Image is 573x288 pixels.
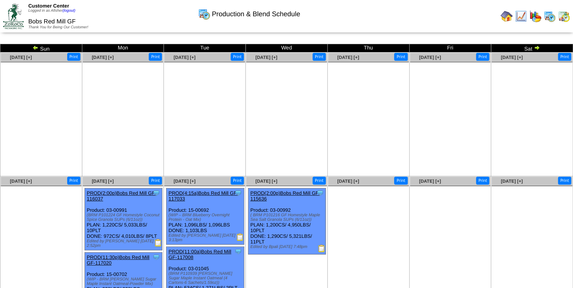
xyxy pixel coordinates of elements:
div: (WIP - BRM [PERSON_NAME] Sugar Maple Instant Oatmeal-Powder Mix) [87,277,162,286]
a: [DATE] [+] [92,55,114,60]
button: Print [558,53,571,61]
a: PROD(11:00a)Bobs Red Mill GF-117008 [168,249,231,260]
button: Print [231,53,244,61]
a: [DATE] [+] [501,55,523,60]
td: Fri [409,44,491,52]
a: [DATE] [+] [255,179,277,184]
td: Sat [491,44,573,52]
div: Edited by Bpali [DATE] 7:48pm [250,245,325,249]
img: Tooltip [152,189,160,197]
a: [DATE] [+] [337,179,359,184]
img: calendarinout.gif [558,10,570,22]
a: [DATE] [+] [337,55,359,60]
img: line_graph.gif [515,10,527,22]
button: Print [149,53,162,61]
span: Logged in as Afisher [28,9,75,13]
td: Thu [327,44,409,52]
button: Print [149,177,162,185]
div: Edited by [PERSON_NAME] [DATE] 3:13pm [168,233,243,242]
div: (BRM P101224 GF Homestyle Coconut Spice Granola SUPs (6/11oz)) [87,213,162,222]
button: Print [67,53,80,61]
img: Tooltip [234,248,242,255]
a: PROD(11:30p)Bobs Red Mill GF-117020 [87,254,149,266]
button: Print [231,177,244,185]
img: home.gif [501,10,513,22]
div: Product: 03-00992 PLAN: 1,200CS / 4,950LBS / 10PLT DONE: 1,290CS / 5,321LBS / 11PLT [248,188,326,254]
img: ZoRoCo_Logo(Green%26Foil)%20jpg.webp [3,3,24,29]
div: Product: 03-00991 PLAN: 1,220CS / 5,033LBS / 10PLT DONE: 972CS / 4,010LBS / 8PLT [85,188,162,250]
a: [DATE] [+] [174,179,196,184]
div: Product: 15-00692 PLAN: 1,096LBS / 1,096LBS DONE: 1,103LBS [166,188,244,245]
img: Production Report [318,245,325,252]
img: calendarprod.gif [544,10,556,22]
button: Print [476,53,489,61]
img: graph.gif [529,10,541,22]
img: arrowright.gif [534,45,540,51]
a: [DATE] [+] [501,179,523,184]
button: Print [313,53,326,61]
span: Customer Center [28,3,69,9]
img: Production Report [154,239,162,246]
img: Tooltip [316,189,324,197]
a: [DATE] [+] [419,179,441,184]
button: Print [67,177,80,185]
img: calendarprod.gif [198,8,210,20]
button: Print [476,177,489,185]
button: Print [394,53,407,61]
div: (BRM P110939 [PERSON_NAME] Sugar Maple Instant Oatmeal (4 Cartons-6 Sachets/1.59oz)) [168,271,243,285]
a: PROD(2:00p)Bobs Red Mill GF-115636 [250,190,320,202]
img: Production Report [236,233,244,241]
td: Mon [82,44,164,52]
div: ( BRM P101216 GF Homestyle Maple Sea Salt Granola SUPs (6/11oz)) [250,213,325,222]
a: (logout) [63,9,75,13]
a: PROD(2:00p)Bobs Red Mill GF-116037 [87,190,157,202]
img: Tooltip [234,189,242,197]
a: [DATE] [+] [92,179,114,184]
td: Tue [164,44,246,52]
a: [DATE] [+] [255,55,277,60]
button: Print [558,177,571,185]
a: [DATE] [+] [174,55,196,60]
a: PROD(4:15a)Bobs Red Mill GF-117033 [168,190,238,202]
a: [DATE] [+] [10,55,32,60]
td: Sun [0,44,82,52]
span: Bobs Red Mill GF [28,18,75,25]
img: Tooltip [152,253,160,261]
div: Edited by [PERSON_NAME] [DATE] 2:52pm [87,239,162,248]
a: [DATE] [+] [10,179,32,184]
img: arrowleft.gif [32,45,39,51]
span: Production & Blend Schedule [212,10,300,18]
td: Wed [246,44,328,52]
button: Print [313,177,326,185]
a: [DATE] [+] [419,55,441,60]
button: Print [394,177,407,185]
div: (WIP – BRM Blueberry Overnight Protein - Oat Mix) [168,213,243,222]
span: Thank You for Being Our Customer! [28,25,88,29]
